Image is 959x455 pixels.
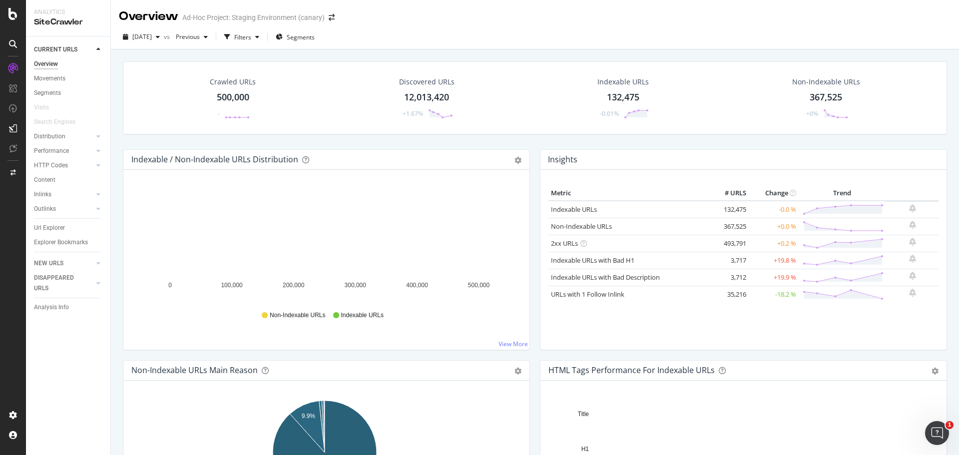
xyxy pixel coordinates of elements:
[548,153,577,166] h4: Insights
[34,302,103,313] a: Analysis Info
[34,160,93,171] a: HTTP Codes
[597,77,649,87] div: Indexable URLs
[932,368,939,375] div: gear
[218,109,220,118] div: -
[34,131,65,142] div: Distribution
[551,273,660,282] a: Indexable URLs with Bad Description
[287,33,315,41] span: Segments
[749,252,799,269] td: +19.8 %
[34,258,93,269] a: NEW URLS
[168,282,172,289] text: 0
[946,421,954,429] span: 1
[34,160,68,171] div: HTTP Codes
[34,44,93,55] a: CURRENT URLS
[34,175,103,185] a: Content
[34,189,51,200] div: Inlinks
[34,59,103,69] a: Overview
[749,201,799,218] td: -0.0 %
[709,269,749,286] td: 3,712
[221,282,243,289] text: 100,000
[749,269,799,286] td: +19.9 %
[34,237,103,248] a: Explorer Bookmarks
[34,44,77,55] div: CURRENT URLS
[810,91,842,104] div: 367,525
[749,186,799,201] th: Change
[329,14,335,21] div: arrow-right-arrow-left
[34,223,65,233] div: Url Explorer
[164,32,172,41] span: vs
[34,88,103,98] a: Segments
[551,256,634,265] a: Indexable URLs with Bad H1
[220,29,263,45] button: Filters
[514,368,521,375] div: gear
[34,146,93,156] a: Performance
[34,16,102,28] div: SiteCrawler
[548,186,709,201] th: Metric
[909,272,916,280] div: bell-plus
[551,205,597,214] a: Indexable URLs
[551,222,612,231] a: Non-Indexable URLs
[34,146,69,156] div: Performance
[551,239,578,248] a: 2xx URLs
[34,204,93,214] a: Outlinks
[34,88,61,98] div: Segments
[270,311,325,320] span: Non-Indexable URLs
[119,8,178,25] div: Overview
[34,102,59,113] a: Visits
[34,223,103,233] a: Url Explorer
[551,290,624,299] a: URLs with 1 Follow Inlink
[34,102,49,113] div: Visits
[806,109,818,118] div: +0%
[132,32,152,41] span: 2025 Sep. 2nd
[345,282,367,289] text: 300,000
[792,77,860,87] div: Non-Indexable URLs
[131,186,518,302] svg: A chart.
[34,73,65,84] div: Movements
[131,365,258,375] div: Non-Indexable URLs Main Reason
[217,91,249,104] div: 500,000
[909,221,916,229] div: bell-plus
[283,282,305,289] text: 200,000
[234,33,251,41] div: Filters
[749,235,799,252] td: +0.2 %
[709,186,749,201] th: # URLS
[607,91,639,104] div: 132,475
[403,109,423,118] div: +1.67%
[709,286,749,303] td: 35,216
[34,273,84,294] div: DISAPPEARED URLS
[34,237,88,248] div: Explorer Bookmarks
[172,29,212,45] button: Previous
[749,218,799,235] td: +0.0 %
[799,186,886,201] th: Trend
[709,201,749,218] td: 132,475
[119,29,164,45] button: [DATE]
[909,204,916,212] div: bell-plus
[34,131,93,142] a: Distribution
[548,365,715,375] div: HTML Tags Performance for Indexable URLs
[909,238,916,246] div: bell-plus
[600,109,619,118] div: -0.01%
[709,218,749,235] td: 367,525
[34,204,56,214] div: Outlinks
[272,29,319,45] button: Segments
[909,255,916,263] div: bell-plus
[404,91,449,104] div: 12,013,420
[210,77,256,87] div: Crawled URLs
[578,411,589,418] text: Title
[172,32,200,41] span: Previous
[709,252,749,269] td: 3,717
[925,421,949,445] iframe: Intercom live chat
[34,59,58,69] div: Overview
[34,117,85,127] a: Search Engines
[498,340,528,348] a: View More
[399,77,455,87] div: Discovered URLs
[34,302,69,313] div: Analysis Info
[406,282,428,289] text: 400,000
[302,413,316,420] text: 9.9%
[709,235,749,252] td: 493,791
[34,175,55,185] div: Content
[34,73,103,84] a: Movements
[34,273,93,294] a: DISAPPEARED URLS
[581,446,589,453] text: H1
